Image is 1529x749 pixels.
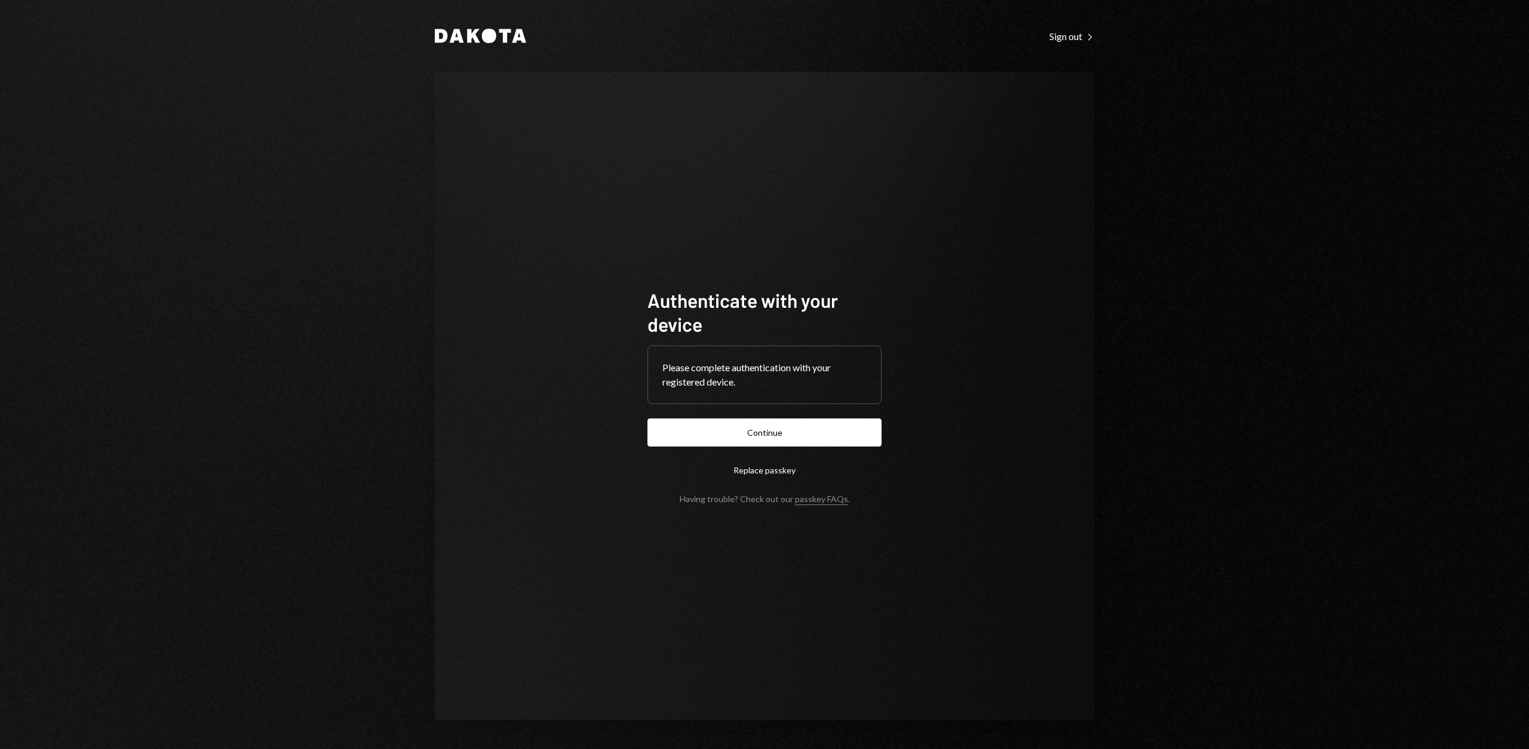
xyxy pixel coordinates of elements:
div: Sign out [1049,30,1094,42]
a: passkey FAQs [795,494,848,505]
h1: Authenticate with your device [647,288,882,336]
div: Please complete authentication with your registered device. [662,360,867,389]
button: Replace passkey [647,456,882,484]
button: Continue [647,418,882,447]
div: Having trouble? Check out our . [680,494,850,504]
a: Sign out [1049,29,1094,42]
